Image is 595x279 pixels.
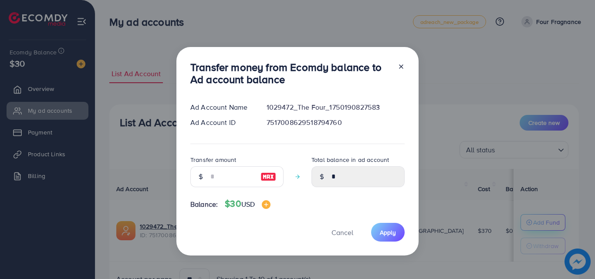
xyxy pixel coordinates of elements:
h4: $30 [225,198,270,209]
div: 1029472_The Four_1750190827583 [260,102,412,112]
label: Transfer amount [190,155,236,164]
span: Cancel [331,228,353,237]
div: Ad Account Name [183,102,260,112]
div: 7517008629518794760 [260,118,412,128]
span: Balance: [190,199,218,209]
img: image [262,200,270,209]
label: Total balance in ad account [311,155,389,164]
img: image [260,171,276,182]
button: Apply [371,223,405,242]
span: USD [241,199,255,209]
button: Cancel [321,223,364,242]
span: Apply [380,228,396,237]
div: Ad Account ID [183,118,260,128]
h3: Transfer money from Ecomdy balance to Ad account balance [190,61,391,86]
